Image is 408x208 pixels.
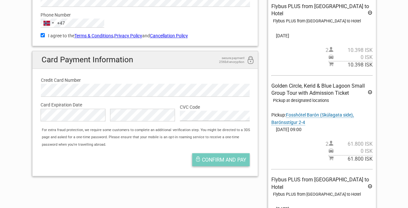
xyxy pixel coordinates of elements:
[271,32,372,39] span: [DATE]
[150,33,188,38] a: Cancellation Policy
[271,126,372,133] span: [DATE] 09:00
[41,77,250,84] label: Credit Card Number
[328,148,373,155] span: Pickup price
[273,97,372,104] div: Pickup at designated locations
[334,61,373,68] span: 10.398 ISK
[271,83,365,96] span: Golden Circle, Kerid & Blue Lagoon Small Group Tour with Admission Ticket
[334,54,373,61] span: 0 ISK
[41,101,250,108] label: Card Expiration Date
[271,112,354,125] span: Pickup:
[328,54,373,61] span: Pickup price
[114,33,142,38] a: Privacy Policy
[247,56,254,65] i: 256bit encryption
[326,141,373,148] span: 2 person(s)
[41,32,250,39] label: I agree to the , and
[75,10,82,18] button: Open LiveChat chat widget
[328,61,373,68] span: Subtotal
[32,51,258,68] h2: Card Payment Information
[326,47,373,54] span: 2 person(s)
[334,47,373,54] span: 10.398 ISK
[74,33,113,38] a: Terms & Conditions
[192,153,250,166] button: Confirm and pay
[57,19,65,27] div: +47
[334,141,373,148] span: 61.800 ISK
[334,155,373,163] span: 61.800 ISK
[41,19,65,27] button: Selected country
[328,155,373,163] span: Subtotal
[39,127,258,148] div: For extra fraud protection, we require some customers to complete an additional verification step...
[180,104,250,111] label: CVC Code
[9,11,73,17] p: We're away right now. Please check back later!
[212,56,244,64] span: secure payment 256bit encryption
[271,177,369,190] span: Flybus PLUS from [GEOGRAPHIC_DATA] to Hotel
[271,112,354,125] span: Change pickup place
[273,18,372,25] div: Flybus PLUS from [GEOGRAPHIC_DATA] to Hotel
[41,11,250,18] label: Phone Number
[334,148,373,155] span: 0 ISK
[202,157,246,163] span: Confirm and pay
[273,191,372,198] div: Flybus PLUS from [GEOGRAPHIC_DATA] to Hotel
[271,3,369,17] span: Flybus PLUS from [GEOGRAPHIC_DATA] to Hotel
